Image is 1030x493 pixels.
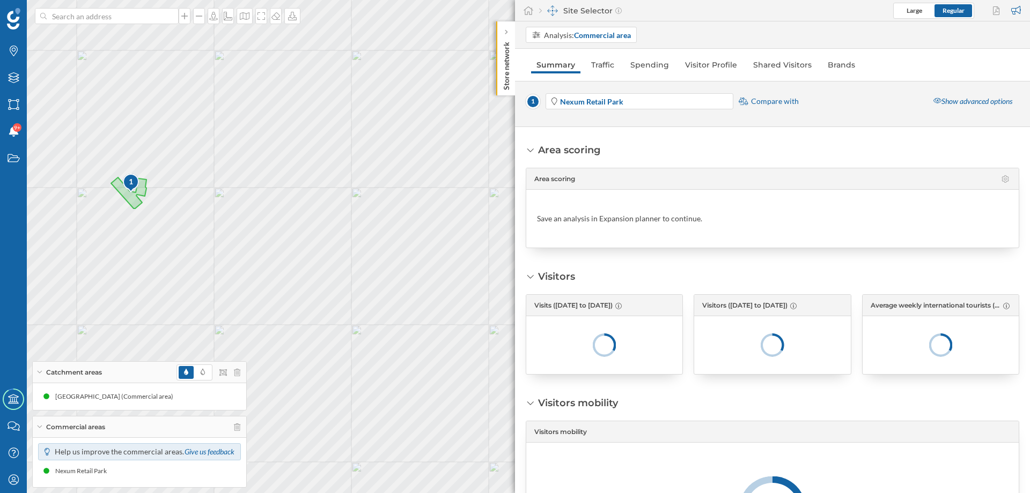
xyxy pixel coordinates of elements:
div: Nexum Retail Park [55,466,112,476]
a: Traffic [586,56,620,73]
span: 1 [526,94,540,109]
img: pois-map-marker.svg [122,173,141,194]
span: Compare with [751,96,799,107]
img: Geoblink Logo [7,8,20,29]
div: Show advanced options [927,92,1019,111]
a: Visitor Profile [680,56,742,73]
div: Visitors [538,270,575,283]
p: Help us improve the commercial areas. [55,446,235,457]
div: Area scoring [538,143,600,157]
span: Commercial areas [46,422,105,432]
img: dashboards-manager.svg [547,5,558,16]
span: Regular [943,6,965,14]
div: 1 [122,176,140,187]
strong: Nexum Retail Park [560,97,623,106]
div: 1 [122,173,138,192]
div: Site Selector [539,5,622,16]
a: Brands [822,56,860,73]
a: Spending [625,56,674,73]
strong: Commercial area [574,31,631,40]
a: Shared Visitors [748,56,817,73]
div: Visitors mobility [538,396,618,410]
span: Visits ([DATE] to [DATE]) [534,301,613,310]
span: Soporte [23,8,61,17]
span: Visitors mobility [534,427,587,437]
span: Average weekly international tourists ([DATE] to [DATE]) [871,301,1000,310]
div: Save an analysis in Expansion planner to continue. [537,213,702,224]
span: Catchment areas [46,368,102,377]
span: Large [907,6,922,14]
div: Analysis: [544,29,631,41]
p: Store network [501,38,512,90]
span: 9+ [14,122,20,133]
a: Summary [531,56,580,73]
div: [GEOGRAPHIC_DATA] (Commercial area) [55,391,179,402]
span: Visitors ([DATE] to [DATE]) [702,301,788,310]
span: Area scoring [534,174,575,184]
